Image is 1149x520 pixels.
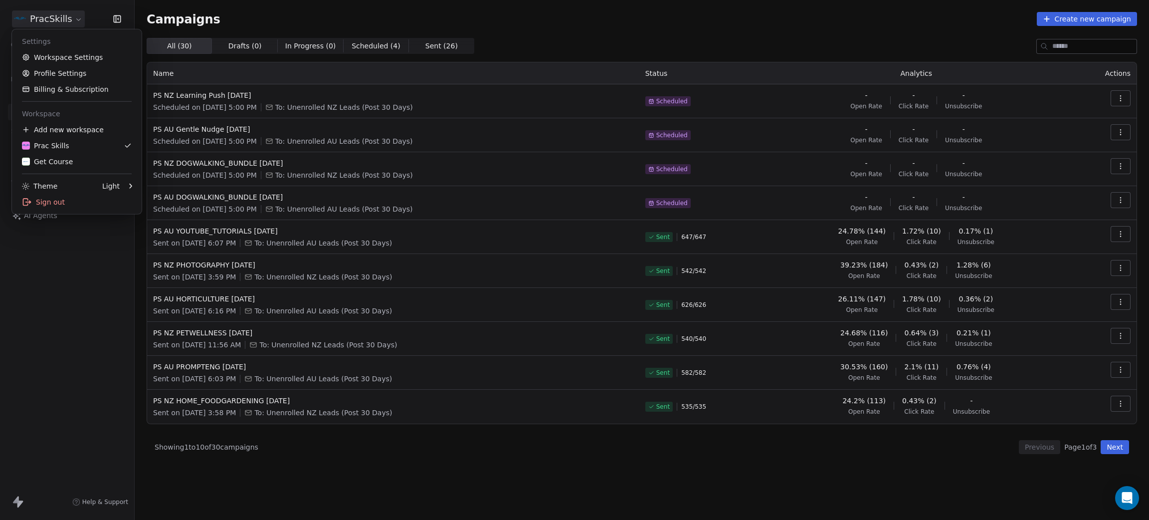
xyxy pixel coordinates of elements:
[16,49,138,65] a: Workspace Settings
[16,194,138,210] div: Sign out
[22,142,30,150] img: PracSkills%20Email%20Display%20Picture.png
[16,81,138,97] a: Billing & Subscription
[16,106,138,122] div: Workspace
[16,33,138,49] div: Settings
[102,181,120,191] div: Light
[22,158,30,166] img: gc-on-white.png
[16,65,138,81] a: Profile Settings
[22,181,57,191] div: Theme
[22,141,69,151] div: Prac Skills
[16,122,138,138] div: Add new workspace
[22,157,73,167] div: Get Course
